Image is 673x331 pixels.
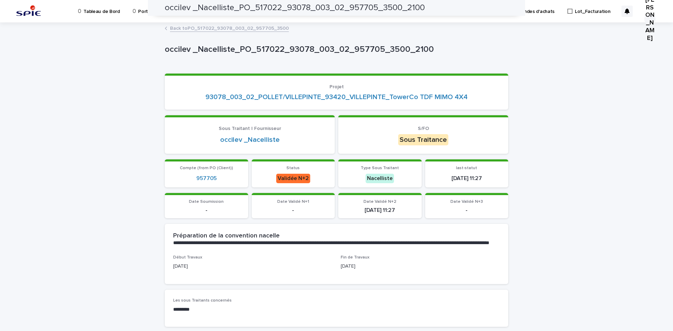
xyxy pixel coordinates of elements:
[256,207,331,214] p: -
[341,263,500,270] p: [DATE]
[456,166,477,170] span: last-statut
[644,14,655,25] div: [PERSON_NAME]
[14,4,43,18] img: svstPd6MQfCT1uX1QGkG
[286,166,300,170] span: Status
[165,44,505,55] p: occilev _Nacelliste_PO_517022_93078_003_02_957705_3500_2100
[189,200,224,204] span: Date Soumission
[180,166,233,170] span: Compte (from PO (Client))
[169,207,244,214] p: -
[342,207,417,214] p: [DATE] 11:27
[418,126,429,131] span: S/FO
[277,200,309,204] span: Date Validé N+1
[220,136,280,144] a: occilev _Nacelliste
[276,174,310,183] div: Validée N+2
[450,200,483,204] span: Date Validé N+3
[429,175,504,182] p: [DATE] 11:27
[329,84,344,89] span: Projet
[173,232,280,240] h2: Préparation de la convention nacelle
[363,200,396,204] span: Date Validé N+2
[341,255,369,260] span: Fin de Travaux
[366,174,394,183] div: Nacelliste
[429,207,504,214] p: -
[361,166,399,170] span: Type Sous Traitant
[173,298,232,303] span: Les sous Traitants concernés
[173,263,332,270] p: [DATE]
[398,134,448,145] div: Sous Traitance
[196,175,217,182] a: 957705
[173,255,202,260] span: Début Travaux
[219,126,281,131] span: Sous Traitant | Fournisseur
[205,93,468,101] a: 93078_003_02_POLLET/VILLEPINTE_93420_VILLEPINTE_TowerCo TDF MIMO 4X4
[170,24,289,32] a: Back toPO_517022_93078_003_02_957705_3500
